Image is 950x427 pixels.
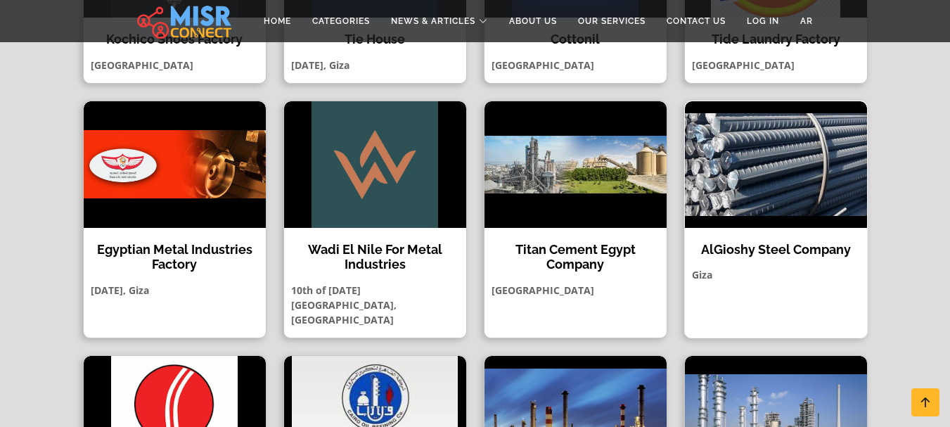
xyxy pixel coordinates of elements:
a: Titan Cement Egypt Company Titan Cement Egypt Company [GEOGRAPHIC_DATA] [475,101,676,338]
p: Giza [685,267,867,282]
a: AlGioshy Steel Company AlGioshy Steel Company Giza [676,101,876,338]
p: [GEOGRAPHIC_DATA] [84,58,266,72]
p: [GEOGRAPHIC_DATA] [685,58,867,72]
h4: AlGioshy Steel Company [695,242,856,257]
a: AR [790,8,823,34]
a: Home [253,8,302,34]
a: Wadi El Nile For Metal Industries Wadi El Nile For Metal Industries 10th of [DATE][GEOGRAPHIC_DAT... [275,101,475,338]
h4: Wadi El Nile For Metal Industries [295,242,456,272]
p: [DATE], Giza [284,58,466,72]
img: Egyptian Metal Industries Factory [84,101,266,228]
p: 10th of [DATE][GEOGRAPHIC_DATA], [GEOGRAPHIC_DATA] [284,283,466,327]
a: Categories [302,8,380,34]
img: Wadi El Nile For Metal Industries [284,101,466,228]
a: News & Articles [380,8,499,34]
img: main.misr_connect [137,4,231,39]
a: Contact Us [656,8,736,34]
a: Log in [736,8,790,34]
span: News & Articles [391,15,475,27]
a: Our Services [567,8,656,34]
p: [GEOGRAPHIC_DATA] [484,283,667,298]
p: [GEOGRAPHIC_DATA] [484,58,667,72]
a: About Us [499,8,567,34]
img: Titan Cement Egypt Company [484,101,667,228]
a: Egyptian Metal Industries Factory Egyptian Metal Industries Factory [DATE], Giza [75,101,275,338]
h4: Egyptian Metal Industries Factory [94,242,255,272]
p: [DATE], Giza [84,283,266,298]
img: AlGioshy Steel Company [685,101,867,228]
h4: Titan Cement Egypt Company [495,242,656,272]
